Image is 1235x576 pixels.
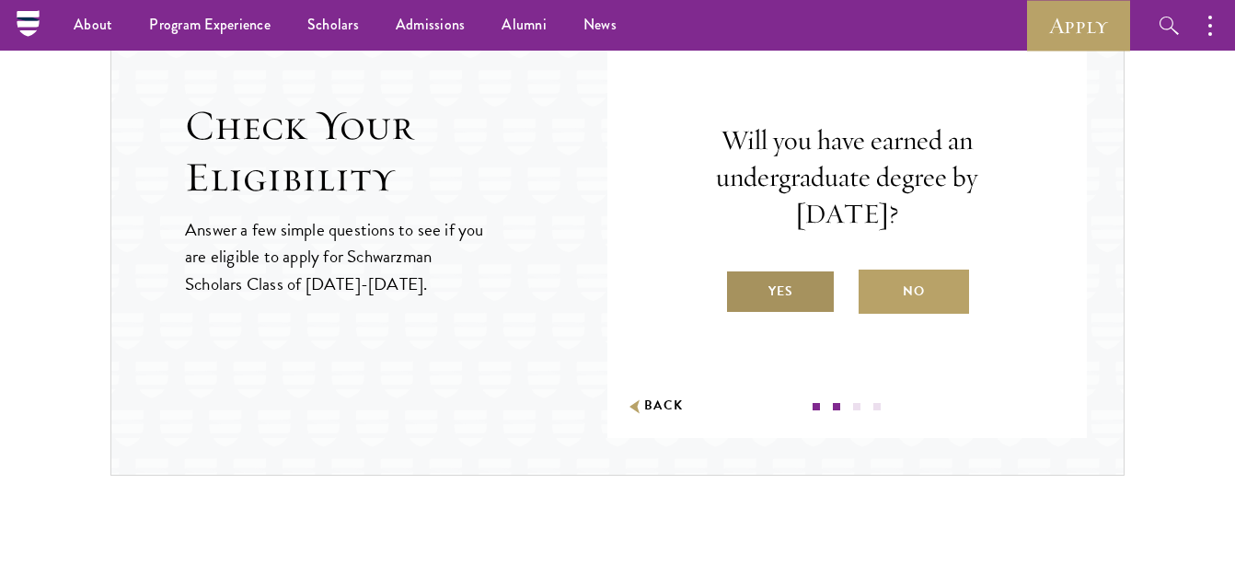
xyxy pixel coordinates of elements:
label: Yes [725,270,836,314]
label: No [859,270,969,314]
p: Will you have earned an undergraduate degree by [DATE]? [663,122,1032,233]
button: Back [626,397,684,416]
p: Answer a few simple questions to see if you are eligible to apply for Schwarzman Scholars Class o... [185,216,486,296]
h2: Check Your Eligibility [185,100,607,203]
